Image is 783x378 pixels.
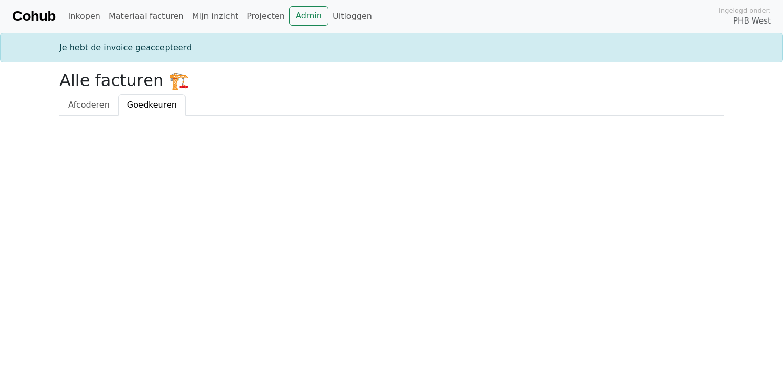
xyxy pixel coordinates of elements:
[64,6,104,27] a: Inkopen
[188,6,243,27] a: Mijn inzicht
[53,41,730,54] div: Je hebt de invoice geaccepteerd
[127,100,177,110] span: Goedkeuren
[733,15,771,27] span: PHB West
[68,100,110,110] span: Afcoderen
[59,71,724,90] h2: Alle facturen 🏗️
[328,6,376,27] a: Uitloggen
[718,6,771,15] span: Ingelogd onder:
[12,4,55,29] a: Cohub
[242,6,289,27] a: Projecten
[289,6,328,26] a: Admin
[59,94,118,116] a: Afcoderen
[105,6,188,27] a: Materiaal facturen
[118,94,186,116] a: Goedkeuren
